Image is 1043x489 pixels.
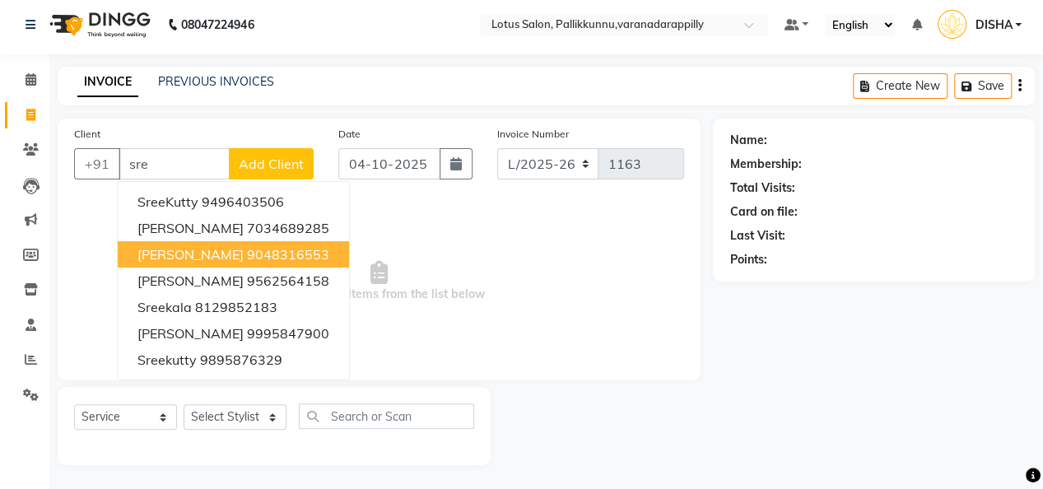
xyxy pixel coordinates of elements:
[74,127,100,142] label: Client
[853,73,948,99] button: Create New
[77,68,138,97] a: INVOICE
[729,179,794,197] div: Total Visits:
[729,132,766,149] div: Name:
[247,325,329,342] ngb-highlight: 9995847900
[200,352,282,368] ngb-highlight: 9895876329
[158,74,274,89] a: PREVIOUS INVOICES
[74,199,684,364] span: Select & add items from the list below
[195,299,277,315] ngb-highlight: 8129852183
[299,403,474,429] input: Search or Scan
[202,193,284,210] ngb-highlight: 9496403506
[729,203,797,221] div: Card on file:
[247,272,329,289] ngb-highlight: 9562564158
[729,227,785,244] div: Last Visit:
[137,193,198,210] span: SreeKutty
[729,251,766,268] div: Points:
[729,156,801,173] div: Membership:
[74,148,120,179] button: +91
[975,16,1012,34] span: DISHA
[137,299,192,315] span: Sreekala
[938,10,966,39] img: DISHA
[137,325,244,342] span: [PERSON_NAME]
[229,148,314,179] button: Add Client
[954,73,1012,99] button: Save
[119,148,230,179] input: Search by Name/Mobile/Email/Code
[239,156,304,172] span: Add Client
[181,2,254,48] b: 08047224946
[247,246,329,263] ngb-highlight: 9048316553
[137,220,244,236] span: [PERSON_NAME]
[497,127,569,142] label: Invoice Number
[137,272,244,289] span: [PERSON_NAME]
[137,246,244,263] span: [PERSON_NAME]
[137,352,197,368] span: Sreekutty
[338,127,361,142] label: Date
[247,220,329,236] ngb-highlight: 7034689285
[42,2,155,48] img: logo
